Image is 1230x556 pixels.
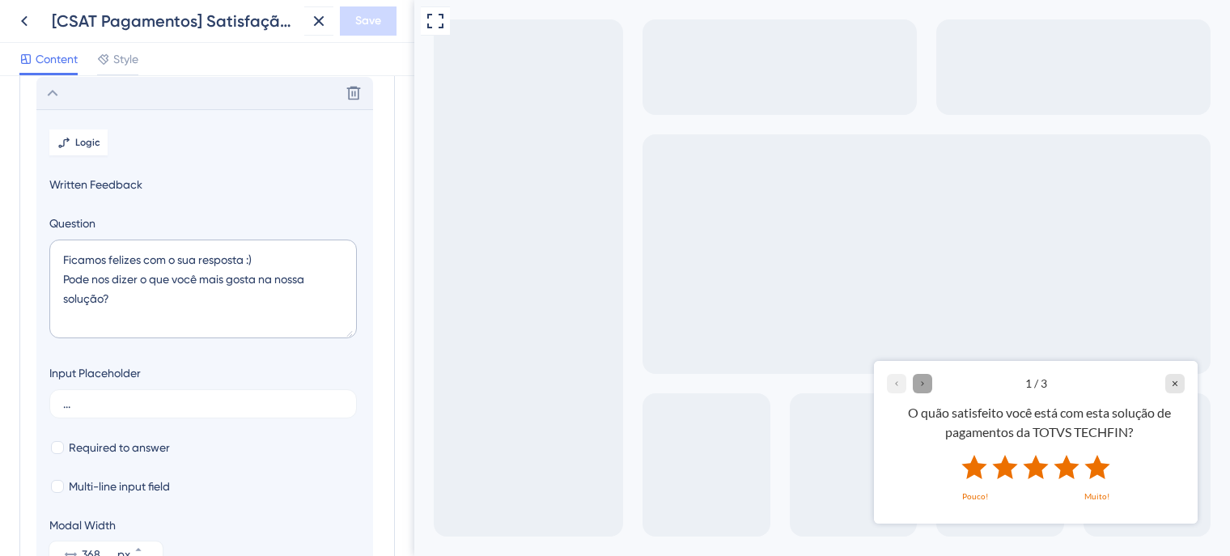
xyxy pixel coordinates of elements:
button: Save [340,6,397,36]
input: Type a placeholder [63,398,343,410]
button: Logic [49,129,108,155]
span: Logic [75,136,100,149]
div: Modal Width [49,516,163,535]
span: Required to answer [69,438,170,457]
span: Save [355,11,381,31]
label: Question [49,214,360,233]
span: Style [113,49,138,69]
span: Multi-line input field [69,477,170,496]
iframe: UserGuiding Survey [460,361,783,524]
textarea: Ficamos felizes com o sua resposta :) Pode nos dizer o que você mais gosta na nossa solução? [49,240,357,338]
div: Input Placeholder [49,363,141,383]
span: Content [36,49,78,69]
span: Written Feedback [49,175,360,194]
div: [CSAT Pagamentos] Satisfação com produto. [52,10,298,32]
button: px [134,541,163,554]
